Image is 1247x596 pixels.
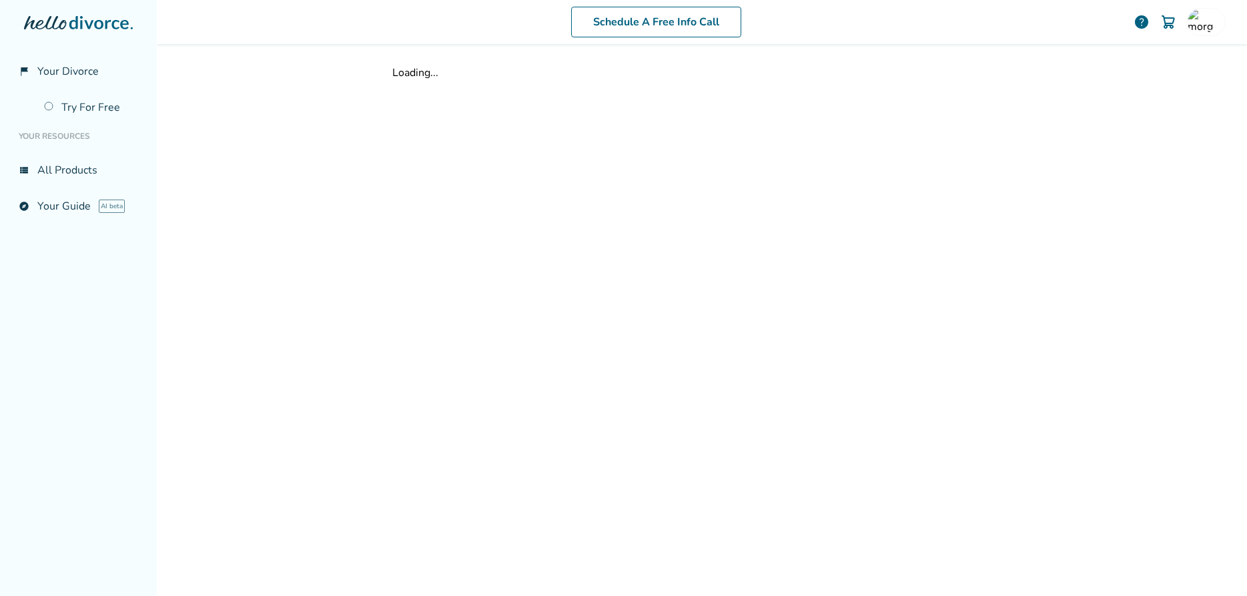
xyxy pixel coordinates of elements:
a: flag_2Your Divorce [11,56,146,87]
a: help [1134,14,1150,30]
span: Your Divorce [37,64,99,79]
span: explore [19,201,29,212]
a: exploreYour GuideAI beta [11,191,146,222]
div: Loading... [392,65,1011,80]
a: Try For Free [36,92,146,123]
span: AI beta [99,200,125,213]
li: Your Resources [11,123,146,150]
span: flag_2 [19,66,29,77]
span: view_list [19,165,29,176]
img: morganrusler@gmail.com [1188,9,1214,35]
a: Schedule A Free Info Call [571,7,741,37]
a: view_listAll Products [11,155,146,186]
img: Cart [1160,14,1176,30]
